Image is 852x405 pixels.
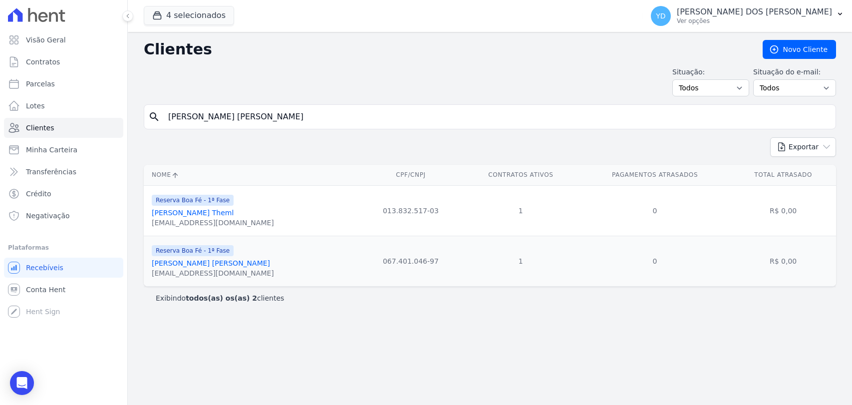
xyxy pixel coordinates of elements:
div: Plataformas [8,242,119,254]
span: Contratos [26,57,60,67]
h2: Clientes [144,40,747,58]
i: search [148,111,160,123]
a: Lotes [4,96,123,116]
a: Visão Geral [4,30,123,50]
a: Novo Cliente [763,40,836,59]
b: todos(as) os(as) 2 [186,294,257,302]
td: R$ 0,00 [730,236,836,286]
td: 1 [462,236,579,286]
span: YD [656,12,665,19]
th: Pagamentos Atrasados [579,165,730,185]
div: [EMAIL_ADDRESS][DOMAIN_NAME] [152,268,274,278]
span: Recebíveis [26,263,63,273]
th: Nome [144,165,359,185]
span: Parcelas [26,79,55,89]
button: 4 selecionados [144,6,234,25]
a: Crédito [4,184,123,204]
span: Clientes [26,123,54,133]
span: Visão Geral [26,35,66,45]
button: Exportar [770,137,836,157]
td: 1 [462,185,579,236]
p: Ver opções [677,17,832,25]
a: Negativação [4,206,123,226]
a: Contratos [4,52,123,72]
td: 013.832.517-03 [359,185,462,236]
a: Recebíveis [4,258,123,278]
span: Reserva Boa Fé - 1ª Fase [152,195,234,206]
span: Reserva Boa Fé - 1ª Fase [152,245,234,256]
span: Minha Carteira [26,145,77,155]
a: Minha Carteira [4,140,123,160]
span: Lotes [26,101,45,111]
th: Contratos Ativos [462,165,579,185]
button: YD [PERSON_NAME] DOS [PERSON_NAME] Ver opções [643,2,852,30]
p: [PERSON_NAME] DOS [PERSON_NAME] [677,7,832,17]
div: Open Intercom Messenger [10,371,34,395]
div: [EMAIL_ADDRESS][DOMAIN_NAME] [152,218,274,228]
a: Conta Hent [4,280,123,300]
th: Total Atrasado [730,165,836,185]
input: Buscar por nome, CPF ou e-mail [162,107,832,127]
th: CPF/CNPJ [359,165,462,185]
a: [PERSON_NAME] [PERSON_NAME] [152,259,270,267]
a: Parcelas [4,74,123,94]
label: Situação: [672,67,749,77]
a: Transferências [4,162,123,182]
td: 067.401.046-97 [359,236,462,286]
label: Situação do e-mail: [753,67,836,77]
td: R$ 0,00 [730,185,836,236]
td: 0 [579,236,730,286]
p: Exibindo clientes [156,293,284,303]
a: Clientes [4,118,123,138]
a: [PERSON_NAME] Theml [152,209,234,217]
span: Negativação [26,211,70,221]
span: Transferências [26,167,76,177]
td: 0 [579,185,730,236]
span: Conta Hent [26,285,65,295]
span: Crédito [26,189,51,199]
